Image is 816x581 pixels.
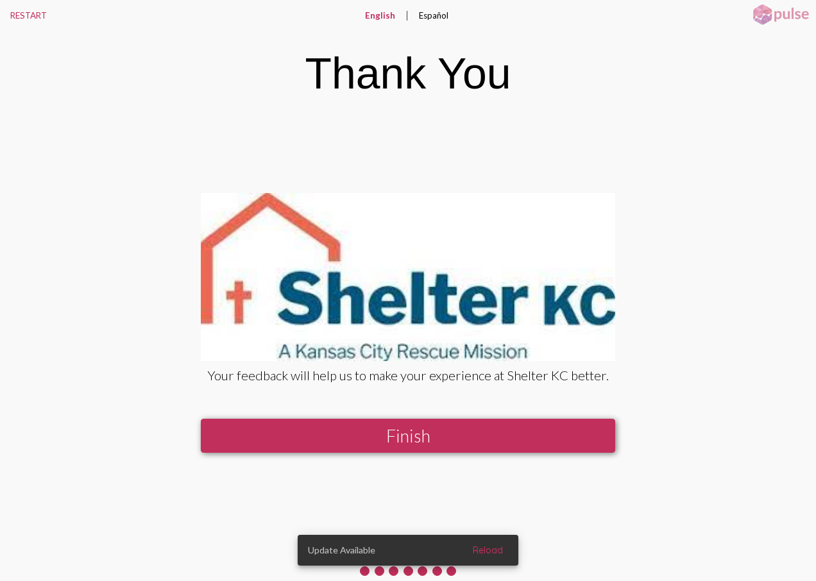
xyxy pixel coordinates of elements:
[201,419,615,453] button: Finish
[308,544,375,557] span: Update Available
[463,539,513,562] button: Reload
[305,48,511,98] div: Thank You
[473,544,503,556] span: Reload
[749,3,813,26] img: pulsehorizontalsmall.png
[201,367,615,383] div: Your feedback will help us to make your experience at Shelter KC better.
[201,193,615,361] img: 9k=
